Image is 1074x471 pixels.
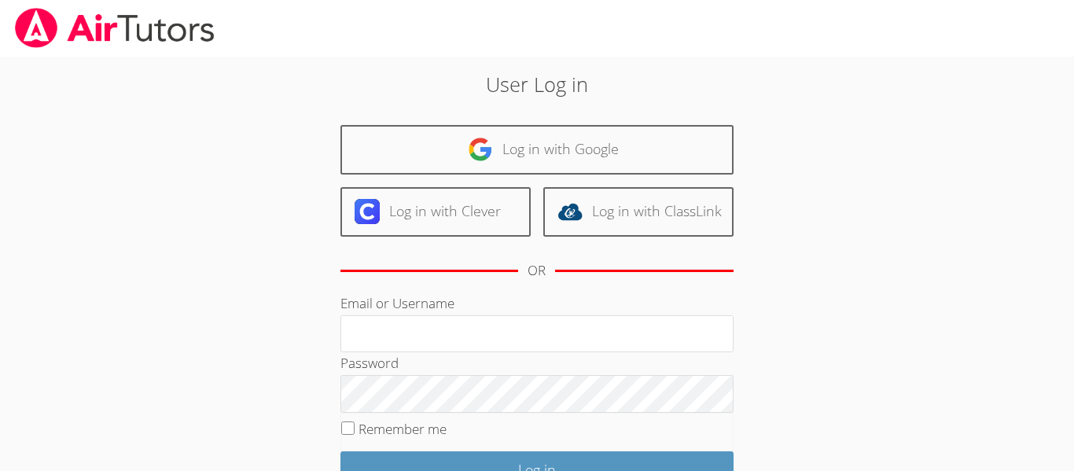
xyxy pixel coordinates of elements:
img: clever-logo-6eab21bc6e7a338710f1a6ff85c0baf02591cd810cc4098c63d3a4b26e2feb20.svg [355,199,380,224]
div: OR [528,259,546,282]
label: Email or Username [340,294,454,312]
a: Log in with Google [340,125,734,175]
label: Remember me [359,420,447,438]
a: Log in with Clever [340,187,531,237]
label: Password [340,354,399,372]
h2: User Log in [247,69,827,99]
a: Log in with ClassLink [543,187,734,237]
img: classlink-logo-d6bb404cc1216ec64c9a2012d9dc4662098be43eaf13dc465df04b49fa7ab582.svg [557,199,583,224]
img: google-logo-50288ca7cdecda66e5e0955fdab243c47b7ad437acaf1139b6f446037453330a.svg [468,137,493,162]
img: airtutors_banner-c4298cdbf04f3fff15de1276eac7730deb9818008684d7c2e4769d2f7ddbe033.png [13,8,216,48]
